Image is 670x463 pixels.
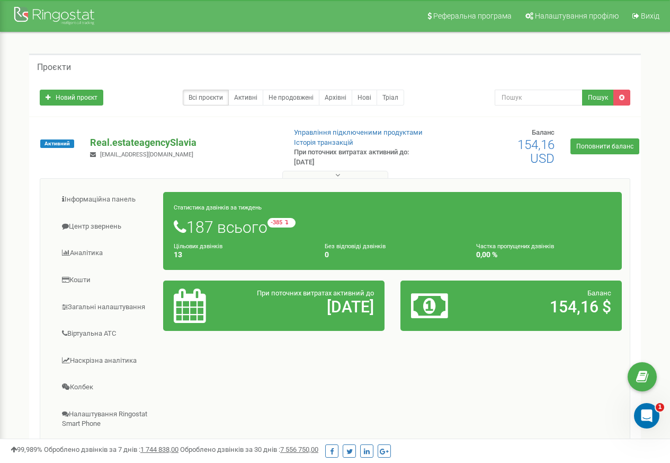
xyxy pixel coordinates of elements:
span: Вихід [641,12,659,20]
input: Пошук [495,90,583,106]
a: Нові [352,90,377,106]
a: Інформаційна панель [48,187,164,213]
h2: [DATE] [246,298,374,316]
span: Оброблено дзвінків за 7 днів : [44,445,178,453]
button: Пошук [582,90,614,106]
a: Віртуальна АТС [48,321,164,347]
a: Поповнити баланс [570,138,639,154]
a: Наскрізна аналітика [48,348,164,374]
a: Аналiтика [48,240,164,266]
span: [EMAIL_ADDRESS][DOMAIN_NAME] [100,151,193,158]
a: Тріал [377,90,404,106]
a: Активні [228,90,263,106]
a: Центр звернень [48,214,164,240]
a: Новий проєкт [40,90,103,106]
small: Частка пропущених дзвінків [476,243,554,250]
small: Цільових дзвінків [174,243,222,250]
small: Без відповіді дзвінків [325,243,386,250]
small: Статистика дзвінків за тиждень [174,204,262,211]
span: Баланс [532,128,555,136]
h4: 0,00 % [476,251,611,259]
a: Всі проєкти [183,90,229,106]
span: Баланс [587,289,611,297]
span: Реферальна програма [433,12,512,20]
span: 154,16 USD [517,137,555,166]
span: При поточних витратах активний до [257,289,374,297]
span: 1 [656,403,664,412]
span: Налаштування профілю [535,12,619,20]
a: Історія транзакцій [294,138,353,146]
u: 7 556 750,00 [280,445,318,453]
span: Активний [40,139,74,148]
h2: 154,16 $ [483,298,611,316]
h1: 187 всього [174,218,611,236]
a: Архівні [319,90,352,106]
a: Кошти [48,267,164,293]
a: Управління підключеними продуктами [294,128,423,136]
h4: 13 [174,251,309,259]
h4: 0 [325,251,460,259]
a: Загальні налаштування [48,294,164,320]
a: Не продовжені [263,90,319,106]
small: -385 [267,218,296,228]
p: При поточних витратах активний до: [DATE] [294,147,430,167]
a: Колбек [48,374,164,400]
u: 1 744 838,00 [140,445,178,453]
span: 99,989% [11,445,42,453]
a: Налаштування Ringostat Smart Phone [48,401,164,437]
span: Оброблено дзвінків за 30 днів : [180,445,318,453]
p: Real.estateagencySlavia [90,136,276,150]
h5: Проєкти [37,63,71,72]
iframe: Intercom live chat [634,403,659,429]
